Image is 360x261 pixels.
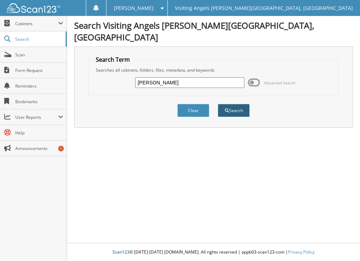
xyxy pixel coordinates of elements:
[112,249,129,255] span: Scan123
[15,36,62,42] span: Search
[15,114,58,120] span: User Reports
[264,80,295,85] span: Advanced Search
[74,20,353,43] h1: Search Visiting Angels [PERSON_NAME][GEOGRAPHIC_DATA], [GEOGRAPHIC_DATA]
[7,3,60,13] img: scan123-logo-white.svg
[15,52,63,58] span: Scan
[92,56,133,63] legend: Search Term
[15,21,58,27] span: Cabinets
[15,67,63,73] span: Form Request
[15,145,63,151] span: Announcements
[218,104,250,117] button: Search
[92,67,334,73] div: Searches all cabinets, folders, files, metadata, and keywords
[175,6,353,10] span: Visiting Angels [PERSON_NAME][GEOGRAPHIC_DATA], [GEOGRAPHIC_DATA]
[58,146,64,151] div: 1
[15,99,63,105] span: Bookmarks
[288,249,315,255] a: Privacy Policy
[114,6,154,10] span: [PERSON_NAME]
[15,130,63,136] span: Help
[67,244,360,261] div: © [DATE]-[DATE] [DOMAIN_NAME]. All rights reserved | appb03-scan123-com |
[177,104,209,117] button: Clear
[15,83,63,89] span: Reminders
